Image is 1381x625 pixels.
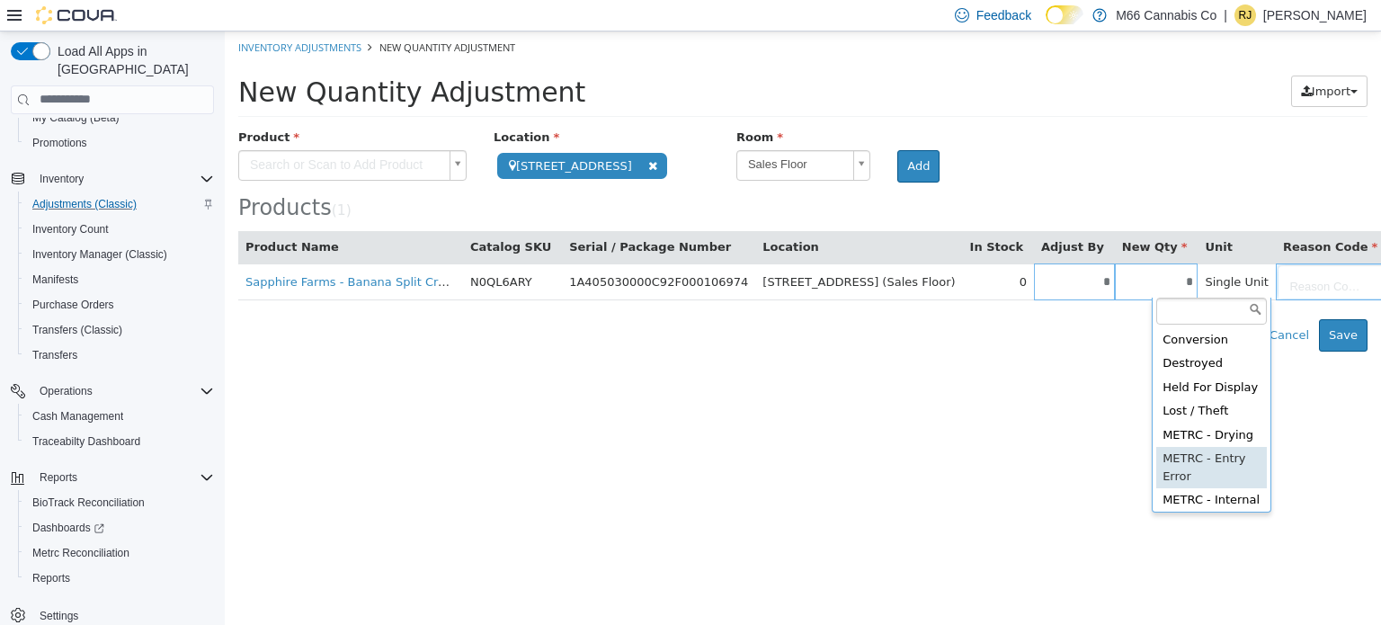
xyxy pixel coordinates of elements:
span: RJ [1239,4,1252,26]
div: Conversion [931,297,1042,321]
span: BioTrack Reconciliation [25,492,214,513]
span: BioTrack Reconciliation [32,496,145,510]
span: Traceabilty Dashboard [25,431,214,452]
button: Transfers (Classic) [18,317,221,343]
span: Transfers [32,348,77,362]
button: Reports [4,465,221,490]
a: My Catalog (Beta) [25,107,127,129]
a: BioTrack Reconciliation [25,492,152,513]
button: Cash Management [18,404,221,429]
div: Rebecca Jackson [1234,4,1256,26]
button: My Catalog (Beta) [18,105,221,130]
button: Operations [32,380,100,402]
span: Dashboards [32,521,104,535]
span: Inventory Manager (Classic) [25,244,214,265]
div: Destroyed [931,320,1042,344]
a: Promotions [25,132,94,154]
span: Adjustments (Classic) [32,197,137,211]
span: Transfers (Classic) [32,323,122,337]
span: Traceabilty Dashboard [32,434,140,449]
a: Metrc Reconciliation [25,542,137,564]
div: METRC - Entry Error [931,415,1042,457]
a: Reports [25,567,77,589]
span: Inventory Count [25,219,214,240]
input: Dark Mode [1046,5,1083,24]
span: Reports [32,467,214,488]
button: Reports [18,566,221,591]
p: | [1224,4,1227,26]
span: Cash Management [25,406,214,427]
button: Purchase Orders [18,292,221,317]
span: Load All Apps in [GEOGRAPHIC_DATA] [50,42,214,78]
a: Manifests [25,269,85,290]
button: Inventory [4,166,221,192]
span: Dark Mode [1046,24,1047,25]
span: Cash Management [32,409,123,424]
a: Transfers (Classic) [25,319,129,341]
span: Purchase Orders [32,298,114,312]
button: Metrc Reconciliation [18,540,221,566]
span: Inventory Manager (Classic) [32,247,167,262]
span: Manifests [25,269,214,290]
a: Cash Management [25,406,130,427]
button: Promotions [18,130,221,156]
span: Feedback [976,6,1031,24]
button: Traceabilty Dashboard [18,429,221,454]
span: Operations [40,384,93,398]
span: Inventory [40,172,84,186]
span: My Catalog (Beta) [25,107,214,129]
a: Transfers [25,344,85,366]
button: Operations [4,379,221,404]
button: Manifests [18,267,221,292]
button: Inventory Manager (Classic) [18,242,221,267]
button: Transfers [18,343,221,368]
span: Reports [40,470,77,485]
span: Operations [32,380,214,402]
span: Dashboards [25,517,214,539]
a: Inventory Manager (Classic) [25,244,174,265]
p: [PERSON_NAME] [1263,4,1367,26]
button: Inventory Count [18,217,221,242]
a: Purchase Orders [25,294,121,316]
span: My Catalog (Beta) [32,111,120,125]
button: Reports [32,467,85,488]
span: Promotions [25,132,214,154]
span: Purchase Orders [25,294,214,316]
button: BioTrack Reconciliation [18,490,221,515]
button: Adjustments (Classic) [18,192,221,217]
img: Cova [36,6,117,24]
span: Metrc Reconciliation [32,546,129,560]
span: Reports [32,571,70,585]
span: Reports [25,567,214,589]
p: M66 Cannabis Co [1116,4,1216,26]
a: Dashboards [25,517,111,539]
button: Inventory [32,168,91,190]
span: Metrc Reconciliation [25,542,214,564]
div: METRC - Internal Product Testing Samples [931,457,1042,516]
span: Inventory [32,168,214,190]
div: METRC - Drying [931,392,1042,416]
span: Settings [40,609,78,623]
span: Promotions [32,136,87,150]
span: Transfers [25,344,214,366]
span: Manifests [32,272,78,287]
a: Traceabilty Dashboard [25,431,147,452]
a: Adjustments (Classic) [25,193,144,215]
span: Adjustments (Classic) [25,193,214,215]
div: Held For Display [931,344,1042,369]
span: Inventory Count [32,222,109,237]
a: Dashboards [18,515,221,540]
span: Transfers (Classic) [25,319,214,341]
a: Inventory Count [25,219,116,240]
div: Lost / Theft [931,368,1042,392]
